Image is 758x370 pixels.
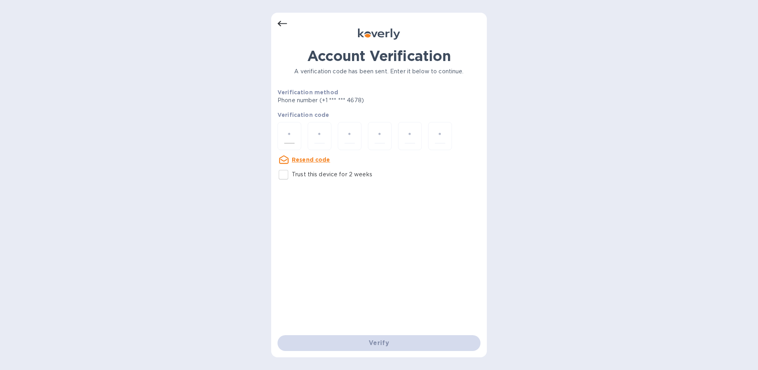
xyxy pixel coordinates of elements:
p: A verification code has been sent. Enter it below to continue. [278,67,480,76]
p: Phone number (+1 *** *** 4678) [278,96,425,105]
p: Trust this device for 2 weeks [292,170,372,179]
h1: Account Verification [278,48,480,64]
u: Resend code [292,156,330,163]
b: Verification method [278,89,338,95]
p: Verification code [278,111,480,119]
